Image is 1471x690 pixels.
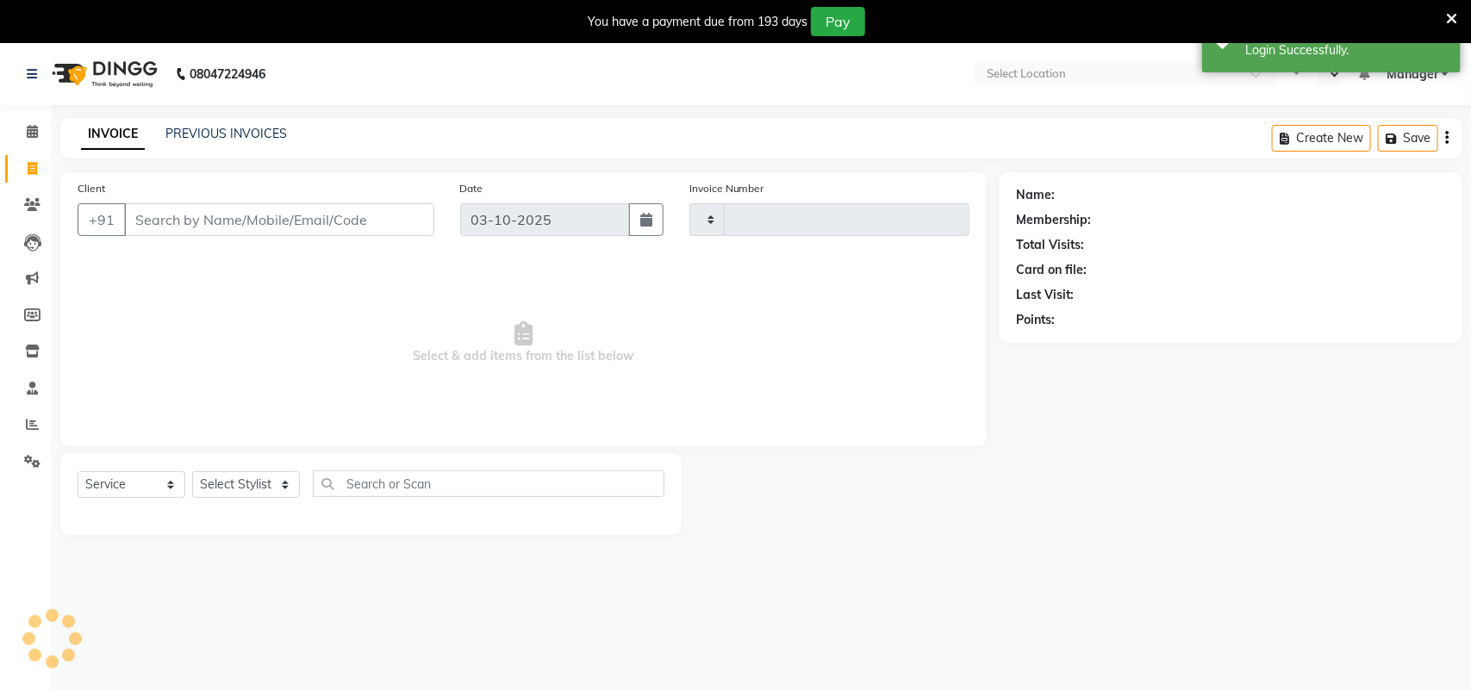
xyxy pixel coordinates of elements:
div: Last Visit: [1017,286,1075,304]
img: logo [44,50,162,98]
button: Create New [1272,125,1371,152]
span: Select & add items from the list below [78,257,969,429]
label: Date [460,181,483,196]
a: PREVIOUS INVOICES [165,126,287,141]
label: Client [78,181,105,196]
div: Card on file: [1017,261,1088,279]
b: 08047224946 [190,50,265,98]
div: Select Location [987,65,1066,83]
div: Points: [1017,311,1056,329]
div: Total Visits: [1017,236,1085,254]
div: You have a payment due from 193 days [588,13,807,31]
label: Invoice Number [689,181,764,196]
input: Search by Name/Mobile/Email/Code [124,203,434,236]
button: +91 [78,203,126,236]
div: Membership: [1017,211,1092,229]
div: Login Successfully. [1245,41,1448,59]
div: Name: [1017,186,1056,204]
a: INVOICE [81,119,145,150]
input: Search or Scan [313,470,664,497]
button: Save [1378,125,1438,152]
span: Manager [1387,65,1438,84]
button: Pay [811,7,865,36]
